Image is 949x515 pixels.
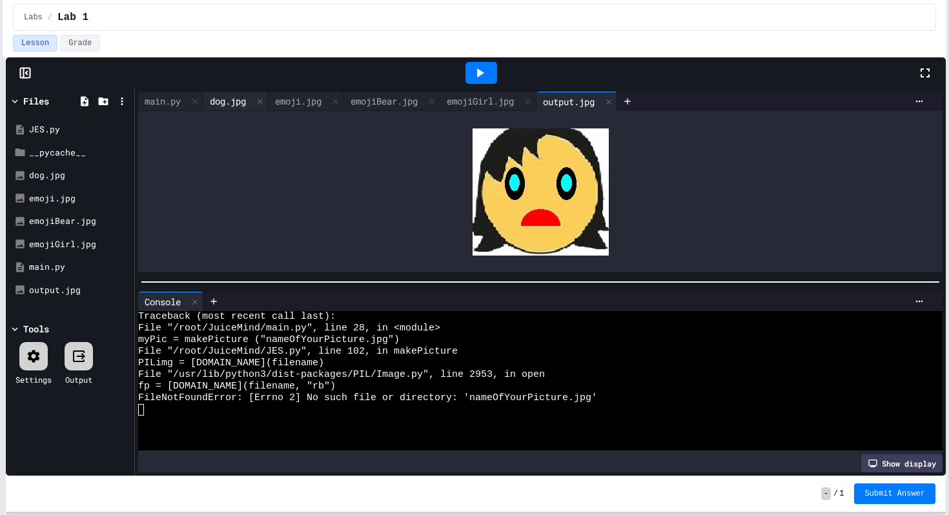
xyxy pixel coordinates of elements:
span: PILimg = [DOMAIN_NAME](filename) [138,358,324,369]
div: emojiBear.jpg [344,92,440,111]
span: FileNotFoundError: [Errno 2] No such file or directory: 'nameOfYourPicture.jpg' [138,392,597,404]
div: Tools [23,322,49,336]
span: / [48,12,52,23]
div: Settings [15,374,52,385]
span: Lab 1 [57,10,88,25]
div: emojiGirl.jpg [440,92,536,111]
span: Labs [24,12,43,23]
button: Lesson [13,35,57,52]
div: output.jpg [536,95,601,108]
img: 2Q== [473,128,609,256]
div: emojiGirl.jpg [29,238,130,251]
div: emojiGirl.jpg [440,94,520,108]
div: emoji.jpg [29,192,130,205]
div: __pycache__ [29,146,130,159]
div: output.jpg [29,284,130,297]
div: Files [23,94,49,108]
button: Grade [60,35,100,52]
div: dog.jpg [203,94,252,108]
div: JES.py [29,123,130,136]
span: fp = [DOMAIN_NAME](filename, "rb") [138,381,336,392]
div: emojiBear.jpg [29,215,130,228]
div: main.py [138,92,203,111]
span: Submit Answer [864,489,925,499]
div: dog.jpg [203,92,269,111]
div: Console [138,295,187,308]
div: emoji.jpg [269,92,344,111]
span: File "/usr/lib/python3/dist-packages/PIL/Image.py", line 2953, in open [138,369,545,381]
span: myPic = makePicture ("nameOfYourPicture.jpg") [138,334,400,346]
span: Traceback (most recent call last): [138,311,336,323]
span: File "/root/JuiceMind/JES.py", line 102, in makePicture [138,346,458,358]
div: Show display [861,454,943,472]
div: output.jpg [536,92,617,111]
span: File "/root/JuiceMind/main.py", line 28, in <module> [138,323,440,334]
div: dog.jpg [29,169,130,182]
div: main.py [29,261,130,274]
span: / [833,489,838,499]
div: main.py [138,94,187,108]
button: Submit Answer [854,483,935,504]
div: emoji.jpg [269,94,328,108]
div: emojiBear.jpg [344,94,424,108]
span: - [821,487,831,500]
div: Console [138,292,203,311]
div: Output [65,374,92,385]
span: 1 [839,489,844,499]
